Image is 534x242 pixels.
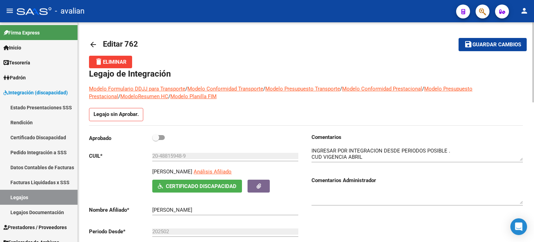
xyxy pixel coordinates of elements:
span: Análisis Afiliado [194,169,232,175]
span: Guardar cambios [472,42,521,48]
span: - avalian [55,3,84,19]
a: Modelo Planilla FIM [170,93,217,100]
p: CUIL [89,152,152,160]
p: Legajo sin Aprobar. [89,108,143,121]
mat-icon: menu [6,7,14,15]
p: Nombre Afiliado [89,206,152,214]
h3: Comentarios [311,133,523,141]
a: ModeloResumen HC [120,93,168,100]
span: Integración (discapacidad) [3,89,68,96]
span: Tesorería [3,59,30,67]
button: Guardar cambios [459,38,527,51]
mat-icon: delete [95,57,103,66]
mat-icon: save [464,40,472,48]
a: Modelo Conformidad Transporte [187,86,263,92]
button: Eliminar [89,56,132,68]
a: Modelo Formulario DDJJ para Transporte [89,86,185,92]
p: Aprobado [89,134,152,142]
mat-icon: person [520,7,528,15]
p: [PERSON_NAME] [152,168,192,175]
span: Firma Express [3,29,40,37]
a: Modelo Conformidad Prestacional [342,86,422,92]
mat-icon: arrow_back [89,40,97,49]
div: Open Intercom Messenger [510,218,527,235]
span: Eliminar [95,59,127,65]
h3: Comentarios Administrador [311,177,523,184]
span: Padrón [3,74,26,81]
button: Certificado Discapacidad [152,180,242,193]
h1: Legajo de Integración [89,68,523,79]
span: Editar 762 [103,40,138,48]
span: Inicio [3,44,21,52]
span: Prestadores / Proveedores [3,224,67,231]
p: Periodo Desde [89,228,152,235]
span: Certificado Discapacidad [166,183,236,189]
a: Modelo Presupuesto Transporte [265,86,340,92]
